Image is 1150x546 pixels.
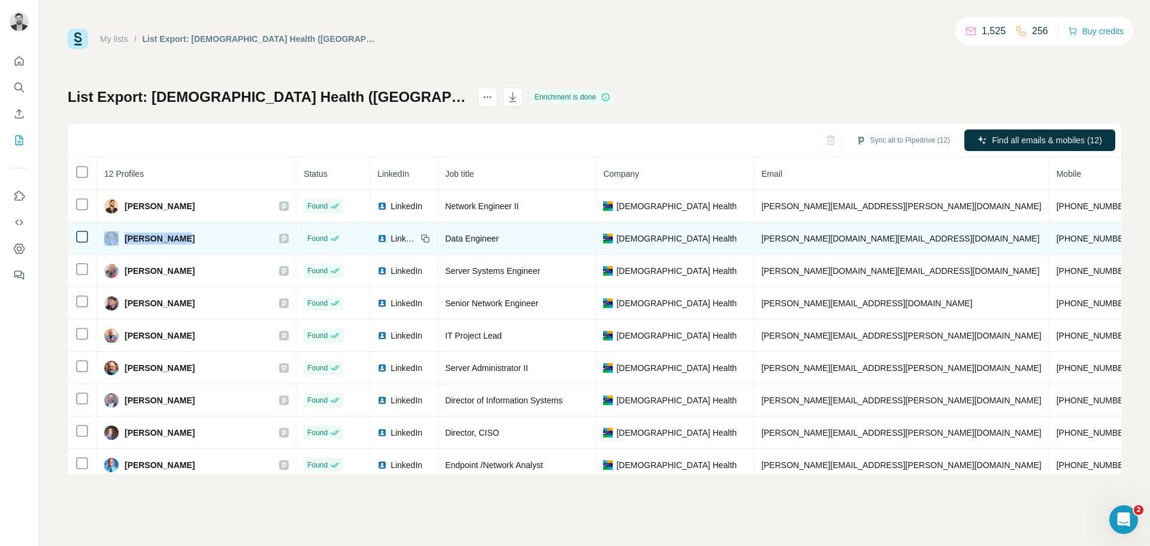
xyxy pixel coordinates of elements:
span: [PHONE_NUMBER] [1057,460,1132,470]
a: My lists [100,34,128,44]
button: Enrich CSV [10,103,29,125]
img: Avatar [104,361,119,375]
img: LinkedIn logo [377,234,387,243]
span: IT Project Lead [445,331,502,340]
span: [PHONE_NUMBER] [1057,298,1132,308]
span: [PERSON_NAME] [125,265,195,277]
span: [PERSON_NAME] [125,330,195,342]
img: LinkedIn logo [377,460,387,470]
span: LinkedIn [391,233,417,245]
span: [PERSON_NAME][EMAIL_ADDRESS][PERSON_NAME][DOMAIN_NAME] [761,428,1042,438]
span: [PERSON_NAME] [125,233,195,245]
span: LinkedIn [391,330,422,342]
span: Found [307,298,328,309]
span: [DEMOGRAPHIC_DATA] Health [616,330,737,342]
button: Feedback [10,264,29,286]
span: [PERSON_NAME] [125,459,195,471]
img: Avatar [104,231,119,246]
iframe: Intercom live chat [1109,505,1138,534]
span: [PERSON_NAME][DOMAIN_NAME][EMAIL_ADDRESS][DOMAIN_NAME] [761,266,1039,276]
span: [PHONE_NUMBER] [1057,363,1132,373]
span: Director of Information Systems [445,396,562,405]
div: Enrichment is done [531,90,614,104]
span: [PERSON_NAME] [125,362,195,374]
img: Avatar [104,426,119,440]
button: Sync all to Pipedrive (12) [848,131,958,149]
span: Data Engineer [445,234,499,243]
span: [PHONE_NUMBER] [1057,201,1132,211]
img: Avatar [104,458,119,472]
img: company-logo [603,396,613,405]
span: [PERSON_NAME] [125,297,195,309]
span: Found [307,266,328,276]
span: Status [304,169,328,179]
img: company-logo [603,460,613,470]
span: LinkedIn [391,265,422,277]
span: Find all emails & mobiles (12) [992,134,1102,146]
span: LinkedIn [391,427,422,439]
img: LinkedIn logo [377,331,387,340]
img: LinkedIn logo [377,266,387,276]
span: Found [307,363,328,373]
span: [DEMOGRAPHIC_DATA] Health [616,233,737,245]
span: [PERSON_NAME][DOMAIN_NAME][EMAIL_ADDRESS][DOMAIN_NAME] [761,234,1039,243]
button: My lists [10,129,29,151]
span: [DEMOGRAPHIC_DATA] Health [616,427,737,439]
img: Avatar [104,328,119,343]
button: actions [478,88,497,107]
h1: List Export: [DEMOGRAPHIC_DATA] Health ([GEOGRAPHIC_DATA]) - [DATE] 18:02 [68,88,467,107]
img: Avatar [10,12,29,31]
button: Search [10,77,29,98]
span: LinkedIn [391,362,422,374]
span: [DEMOGRAPHIC_DATA] Health [616,459,737,471]
img: Avatar [104,264,119,278]
li: / [134,33,137,45]
span: [PERSON_NAME][EMAIL_ADDRESS][PERSON_NAME][DOMAIN_NAME] [761,460,1042,470]
span: [PERSON_NAME] [125,394,195,406]
span: Network Engineer II [445,201,519,211]
span: [PERSON_NAME] [125,200,195,212]
span: [DEMOGRAPHIC_DATA] Health [616,394,737,406]
span: [PERSON_NAME][EMAIL_ADDRESS][PERSON_NAME][DOMAIN_NAME] [761,363,1042,373]
span: Mobile [1057,169,1081,179]
span: [PERSON_NAME][EMAIL_ADDRESS][PERSON_NAME][DOMAIN_NAME] [761,396,1042,405]
span: LinkedIn [391,297,422,309]
span: Server Systems Engineer [445,266,540,276]
span: [PHONE_NUMBER] [1057,331,1132,340]
button: Dashboard [10,238,29,260]
span: [PHONE_NUMBER] [1057,396,1132,405]
button: Quick start [10,50,29,72]
span: Found [307,330,328,341]
img: Avatar [104,296,119,310]
span: Email [761,169,782,179]
img: LinkedIn logo [377,298,387,308]
div: List Export: [DEMOGRAPHIC_DATA] Health ([GEOGRAPHIC_DATA]) - [DATE] 18:02 [143,33,380,45]
img: company-logo [603,363,613,373]
img: LinkedIn logo [377,363,387,373]
img: company-logo [603,331,613,340]
img: LinkedIn logo [377,396,387,405]
img: company-logo [603,201,613,211]
span: [PHONE_NUMBER] [1057,428,1132,438]
span: Company [603,169,639,179]
p: 1,525 [982,24,1006,38]
img: company-logo [603,234,613,243]
span: LinkedIn [391,394,422,406]
img: company-logo [603,266,613,276]
span: [PHONE_NUMBER] [1057,266,1132,276]
img: Surfe Logo [68,29,88,49]
img: company-logo [603,298,613,308]
img: LinkedIn logo [377,201,387,211]
span: Found [307,460,328,470]
span: LinkedIn [391,200,422,212]
span: [DEMOGRAPHIC_DATA] Health [616,200,737,212]
img: company-logo [603,428,613,438]
span: [PERSON_NAME][EMAIL_ADDRESS][DOMAIN_NAME] [761,298,972,308]
span: [PERSON_NAME] [125,427,195,439]
span: LinkedIn [377,169,409,179]
span: [DEMOGRAPHIC_DATA] Health [616,362,737,374]
span: Endpoint /Network Analyst [445,460,543,470]
span: Job title [445,169,474,179]
span: [DEMOGRAPHIC_DATA] Health [616,297,737,309]
span: [DEMOGRAPHIC_DATA] Health [616,265,737,277]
